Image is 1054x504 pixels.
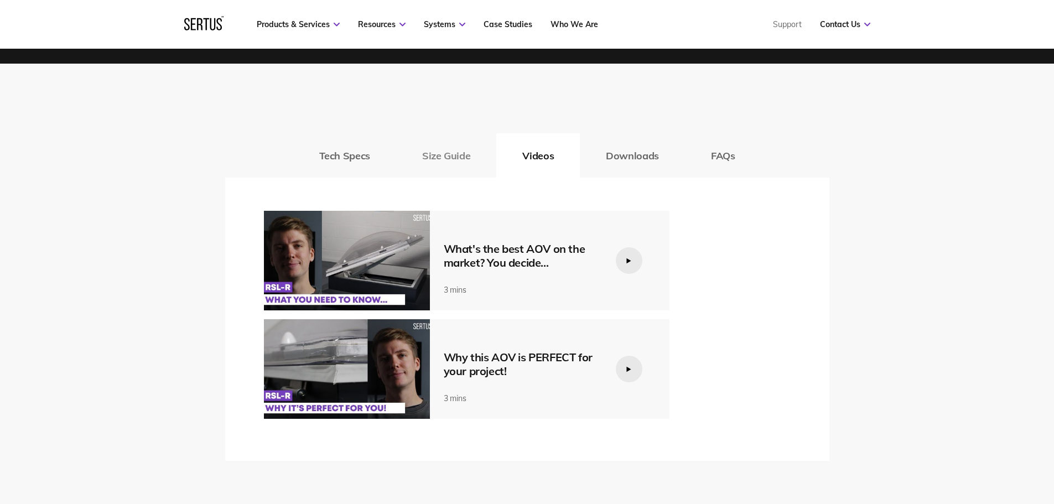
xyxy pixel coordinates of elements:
a: Systems [424,19,465,29]
a: Contact Us [820,19,870,29]
a: Products & Services [257,19,340,29]
button: FAQs [685,133,761,178]
button: Tech Specs [293,133,396,178]
div: 3 mins [444,393,599,403]
button: Downloads [580,133,685,178]
a: Case Studies [484,19,532,29]
div: What's the best AOV on the market? You decide... [444,242,599,269]
a: Who We Are [551,19,598,29]
a: Resources [358,19,406,29]
a: Support [773,19,802,29]
button: Size Guide [396,133,496,178]
div: 3 mins [444,285,599,295]
div: Why this AOV is PERFECT for your project! [444,350,599,378]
